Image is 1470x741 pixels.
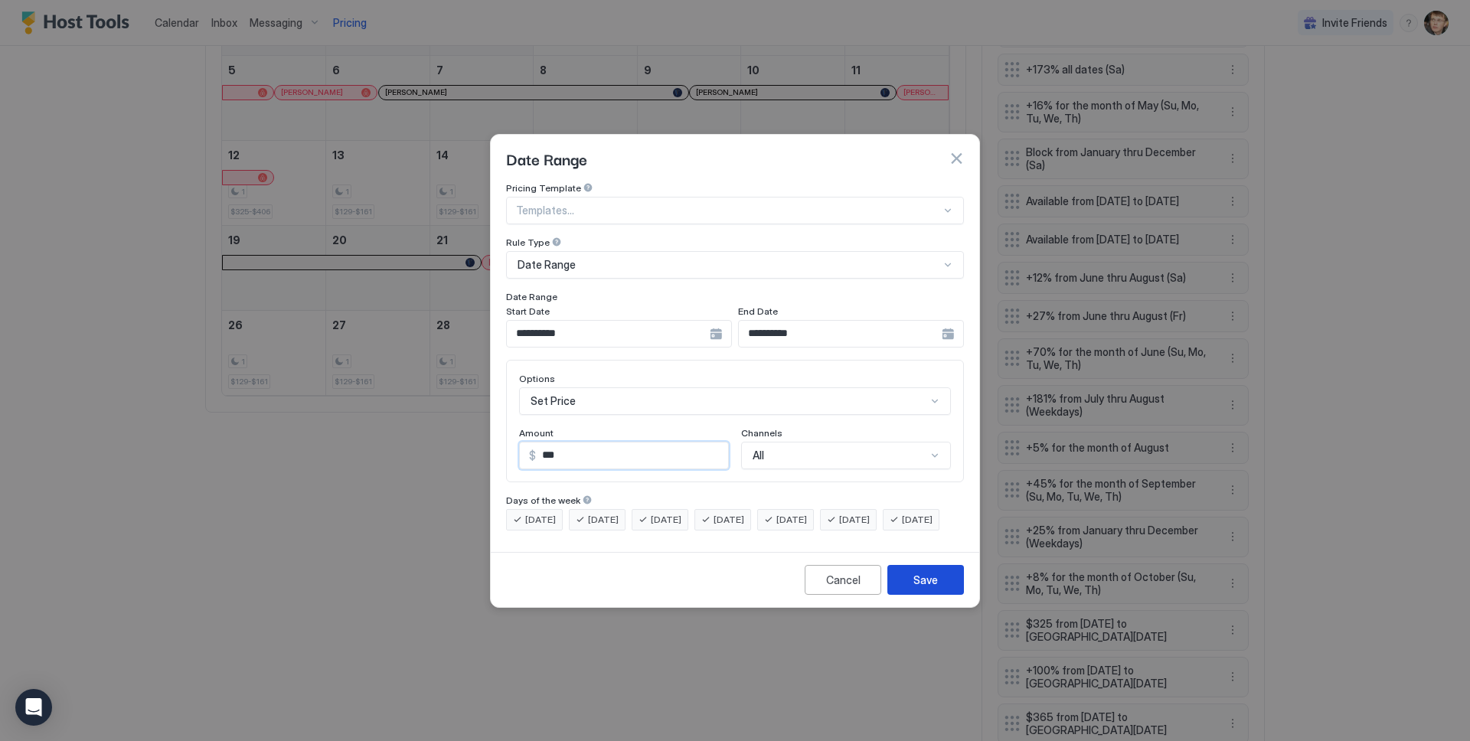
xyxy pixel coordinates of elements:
span: [DATE] [714,513,744,527]
span: Channels [741,427,782,439]
span: All [753,449,764,462]
span: [DATE] [525,513,556,527]
span: Days of the week [506,495,580,506]
div: Save [913,572,938,588]
span: End Date [738,305,778,317]
span: Amount [519,427,554,439]
span: Start Date [506,305,550,317]
span: Date Range [506,147,587,170]
span: [DATE] [651,513,681,527]
span: [DATE] [839,513,870,527]
input: Input Field [507,321,710,347]
span: Set Price [531,394,576,408]
span: [DATE] [902,513,933,527]
span: Pricing Template [506,182,581,194]
span: Date Range [518,258,576,272]
input: Input Field [739,321,942,347]
span: Rule Type [506,237,550,248]
div: Cancel [826,572,861,588]
span: $ [529,449,536,462]
span: Options [519,373,555,384]
span: Date Range [506,291,557,302]
span: [DATE] [776,513,807,527]
button: Cancel [805,565,881,595]
span: [DATE] [588,513,619,527]
input: Input Field [536,442,728,468]
button: Save [887,565,964,595]
div: Open Intercom Messenger [15,689,52,726]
